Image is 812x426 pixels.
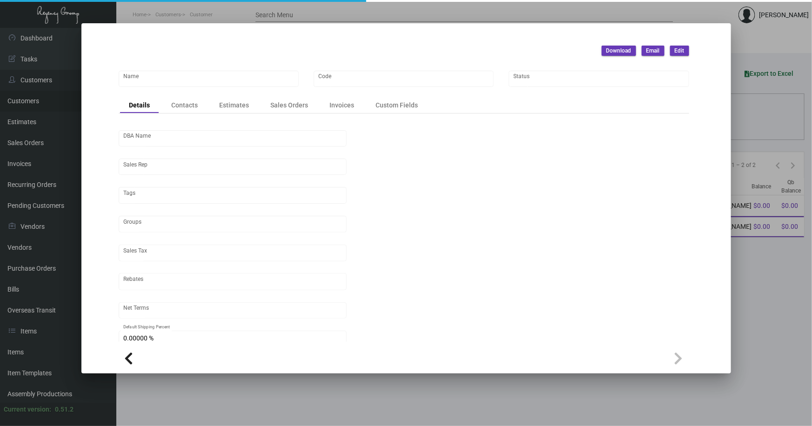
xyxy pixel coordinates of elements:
[330,100,355,110] div: Invoices
[220,100,249,110] div: Estimates
[642,46,664,56] button: Email
[675,47,684,55] span: Edit
[172,100,198,110] div: Contacts
[602,46,636,56] button: Download
[271,100,309,110] div: Sales Orders
[376,100,418,110] div: Custom Fields
[670,46,689,56] button: Edit
[646,47,660,55] span: Email
[4,405,51,414] div: Current version:
[129,100,150,110] div: Details
[55,405,74,414] div: 0.51.2
[606,47,631,55] span: Download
